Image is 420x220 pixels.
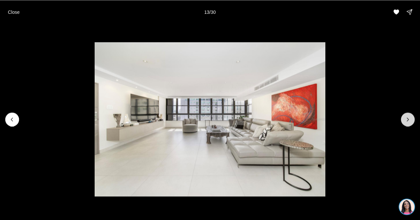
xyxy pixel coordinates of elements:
p: 13 / 30 [204,9,216,14]
p: Close [8,9,20,14]
img: be3d4b55-7850-4bcb-9297-a2f9cd376e78.png [4,4,19,19]
button: Previous slide [5,112,19,126]
button: Next slide [401,112,415,126]
button: Close [4,5,24,18]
